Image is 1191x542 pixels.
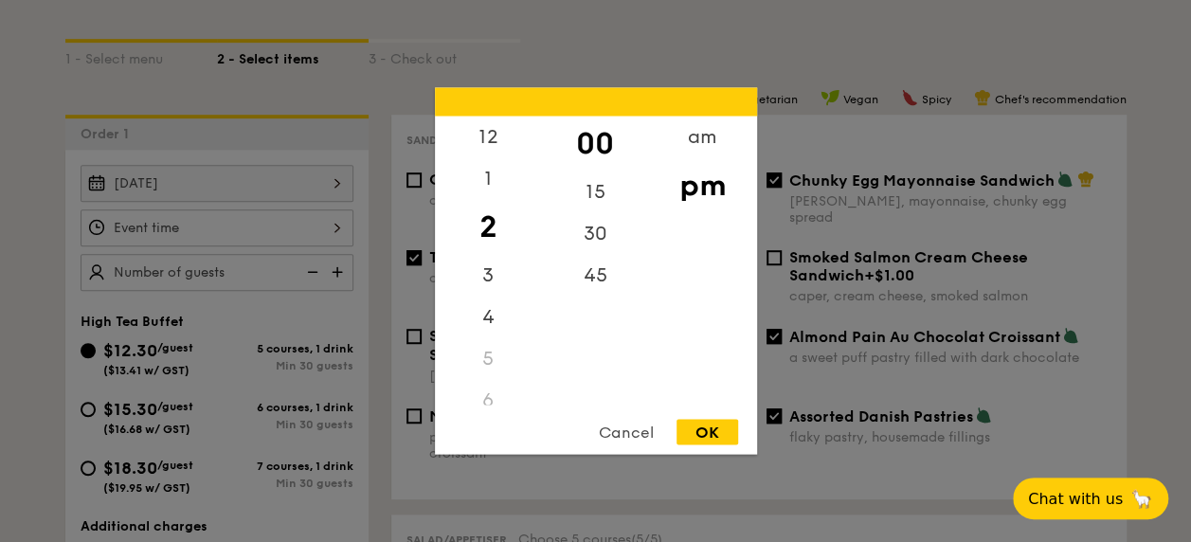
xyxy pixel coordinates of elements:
[435,158,542,200] div: 1
[435,255,542,297] div: 3
[677,420,738,445] div: OK
[542,117,649,172] div: 00
[649,158,756,213] div: pm
[435,200,542,255] div: 2
[542,213,649,255] div: 30
[1013,478,1168,519] button: Chat with us🦙
[1130,488,1153,510] span: 🦙
[649,117,756,158] div: am
[542,172,649,213] div: 15
[580,420,673,445] div: Cancel
[435,117,542,158] div: 12
[435,338,542,380] div: 5
[435,380,542,422] div: 6
[435,297,542,338] div: 4
[1028,490,1123,508] span: Chat with us
[542,255,649,297] div: 45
